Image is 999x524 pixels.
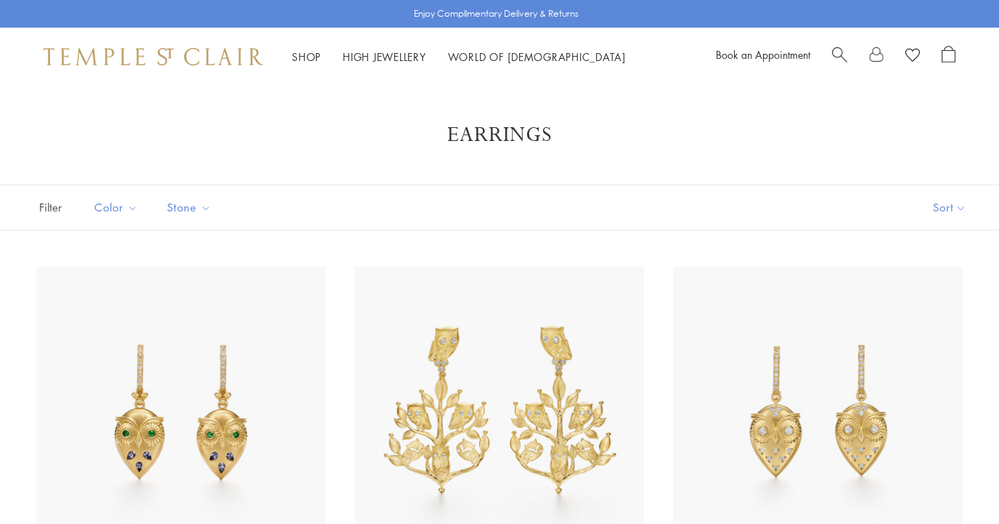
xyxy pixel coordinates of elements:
button: Stone [156,191,222,224]
img: Temple St. Clair [44,48,263,65]
nav: Main navigation [292,48,626,66]
a: Book an Appointment [716,47,810,62]
a: World of [DEMOGRAPHIC_DATA]World of [DEMOGRAPHIC_DATA] [448,49,626,64]
span: Stone [160,198,222,217]
a: High JewelleryHigh Jewellery [343,49,426,64]
button: Show sort by [900,185,999,230]
p: Enjoy Complimentary Delivery & Returns [414,7,579,21]
button: Color [83,191,149,224]
iframe: Gorgias live chat messenger [926,456,984,509]
a: View Wishlist [905,46,920,68]
a: Search [832,46,847,68]
span: Color [87,198,149,217]
a: Open Shopping Bag [942,46,955,68]
h1: Earrings [58,122,941,148]
a: ShopShop [292,49,321,64]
